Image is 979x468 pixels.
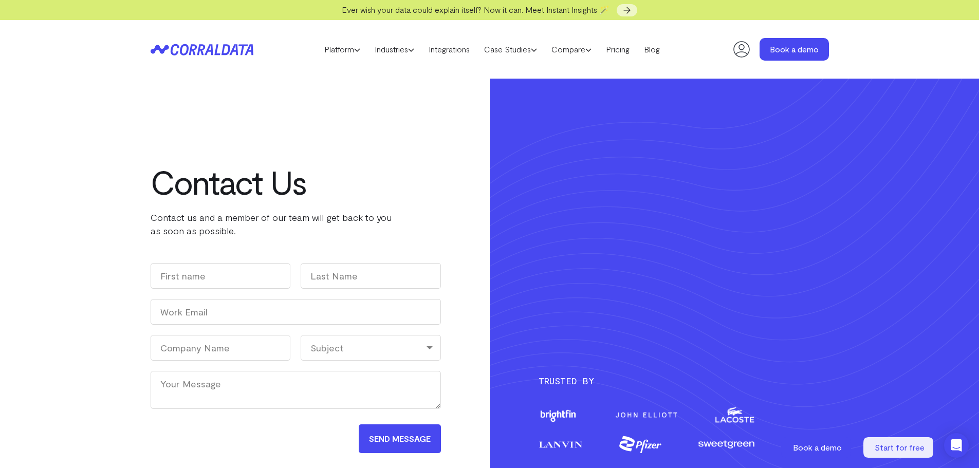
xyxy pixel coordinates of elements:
a: Compare [544,42,599,57]
a: Book a demo [781,437,853,458]
a: Platform [317,42,367,57]
input: Send Message [359,424,441,453]
input: First name [151,263,291,289]
div: Subject [301,335,441,361]
p: Contact us and a member of our team will get back to you as soon as possible. [151,211,418,237]
h3: Trusted By [539,373,829,388]
a: Start for free [863,437,935,458]
a: Industries [367,42,421,57]
a: Case Studies [477,42,544,57]
h1: Contact Us [151,163,418,200]
span: Start for free [875,442,925,452]
span: Book a demo [793,442,842,452]
a: Blog [637,42,667,57]
input: Company Name [151,335,291,361]
span: Ever wish your data could explain itself? Now it can. Meet Instant Insights 🪄 [342,5,609,14]
div: Open Intercom Messenger [944,433,969,458]
a: Integrations [421,42,477,57]
a: Pricing [599,42,637,57]
input: Work Email [151,299,441,325]
a: Book a demo [760,38,829,61]
input: Last Name [301,263,441,289]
